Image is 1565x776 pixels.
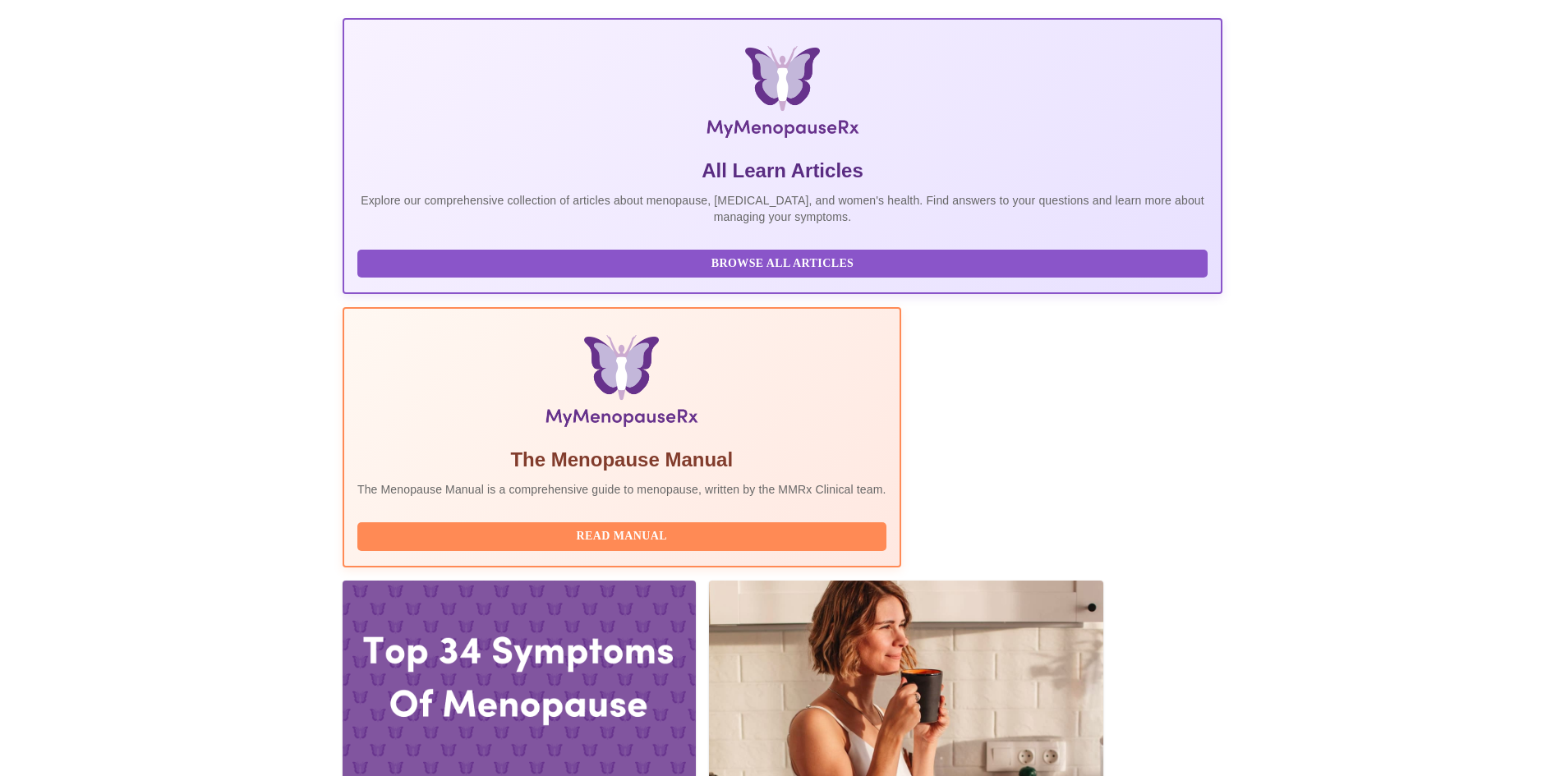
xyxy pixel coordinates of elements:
[357,522,886,551] button: Read Manual
[357,158,1208,184] h5: All Learn Articles
[357,528,891,542] a: Read Manual
[441,335,802,434] img: Menopause Manual
[357,250,1208,278] button: Browse All Articles
[490,46,1075,145] img: MyMenopauseRx Logo
[357,481,886,498] p: The Menopause Manual is a comprehensive guide to menopause, written by the MMRx Clinical team.
[357,255,1212,269] a: Browse All Articles
[374,526,870,547] span: Read Manual
[374,254,1191,274] span: Browse All Articles
[357,447,886,473] h5: The Menopause Manual
[357,192,1208,225] p: Explore our comprehensive collection of articles about menopause, [MEDICAL_DATA], and women's hea...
